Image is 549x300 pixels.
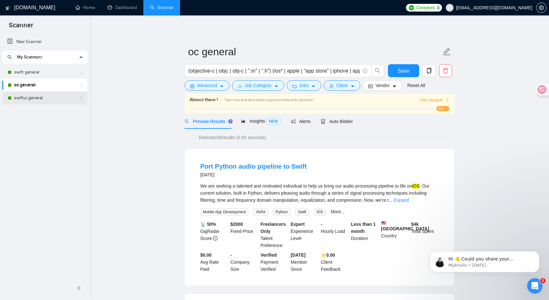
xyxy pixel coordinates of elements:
[299,82,309,89] span: Jobs
[536,5,546,10] span: setting
[412,183,419,189] mark: iOS
[382,221,386,225] img: 🇺🇸
[2,51,87,104] li: My Scanners
[292,84,297,89] span: folder
[329,84,334,89] span: user
[188,44,441,60] input: Scanner name...
[314,208,326,216] span: iOS
[184,119,231,124] span: Preview Results
[423,64,436,77] button: copy
[291,119,295,124] span: notification
[200,222,216,227] b: 📡 50%
[2,35,87,48] li: New Scanner
[443,48,451,56] span: edit
[14,66,75,79] a: swift general
[184,119,189,124] span: search
[540,278,545,283] span: 2
[409,5,414,10] img: upwork-logo.png
[321,119,325,124] span: robot
[228,119,233,124] div: Tooltip anchor
[274,84,279,89] span: caret-down
[291,222,305,227] b: Expert
[446,98,449,102] span: right
[199,251,229,273] div: Avg Rate Paid
[437,4,439,11] span: 3
[350,221,380,249] div: Duration
[188,67,360,75] input: Search Freelance Jobs...
[79,83,84,88] span: holder
[372,68,384,74] span: search
[259,221,290,249] div: Talent Preference
[351,222,376,234] b: Less than 1 month
[200,171,307,179] div: [DATE]
[420,238,549,283] iframe: Intercom notifications message
[245,82,271,89] span: Job Category
[388,64,419,77] button: Save
[194,134,270,141] span: Detected 36 results (0.83 seconds)
[287,80,321,91] button: folderJobscaret-down
[229,221,259,249] div: Fixed-Price
[200,208,248,216] span: Mobile App Development
[241,119,280,124] span: Insights
[259,251,290,273] div: Payment Verified
[220,84,224,89] span: caret-down
[79,70,84,75] span: holder
[17,51,42,64] span: My Scanners
[28,25,111,31] p: Message from Mykhailo, sent 113w ago
[295,208,309,216] span: Swift
[319,251,350,273] div: Client Feedback
[416,4,436,11] span: Connects:
[331,209,345,214] a: More...
[324,80,360,91] button: userClientcaret-down
[76,5,95,10] a: homeHome
[527,278,543,294] iframe: Intercom live chat
[536,5,546,10] a: setting
[28,19,106,49] span: Hi 👋 Could you share your GigRadar experience with us real quick? It will help us so much to deli...
[232,80,284,91] button: barsJob Categorycaret-down
[319,221,350,249] div: Hourly Load
[79,95,84,101] span: holder
[229,251,259,273] div: Company Size
[261,222,286,234] b: Freelancers Only
[289,221,319,249] div: Experience Level
[289,251,319,273] div: Member Since
[7,35,82,48] a: New Scanner
[200,252,212,258] b: $0.00
[536,3,546,13] button: setting
[291,119,311,124] span: Alerts
[224,98,314,102] span: Train now and land better opportunities with Laziza AI !
[200,163,307,170] a: Port Python audio pipeline to Swift
[266,118,281,125] span: NEW
[14,79,75,92] a: oc general
[273,208,290,216] span: Python
[321,119,353,124] span: Auto Bidder
[389,198,392,203] span: ...
[230,222,243,227] b: $ 2000
[363,80,402,91] button: idcardVendorcaret-down
[213,236,218,241] span: info-circle
[199,221,229,249] div: GigRadar Score
[410,221,440,249] div: Total Spent
[5,55,14,59] span: search
[336,82,348,89] span: Client
[184,80,230,91] button: settingAdvancedcaret-down
[150,5,174,10] a: searchScanner
[392,84,397,89] span: caret-down
[371,64,384,77] button: search
[197,82,217,89] span: Advanced
[381,221,429,231] b: [GEOGRAPHIC_DATA]
[439,64,452,77] button: delete
[398,67,409,75] span: Save
[394,198,409,203] a: Expand
[407,82,425,89] a: Reset All
[368,84,373,89] span: idcard
[321,222,322,227] b: -
[190,96,218,103] span: Almost there !
[241,119,246,123] span: area-chart
[230,252,232,258] b: -
[380,221,410,249] div: Country
[4,21,38,34] span: Scanner
[253,208,268,216] span: AVKit
[4,52,15,62] button: search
